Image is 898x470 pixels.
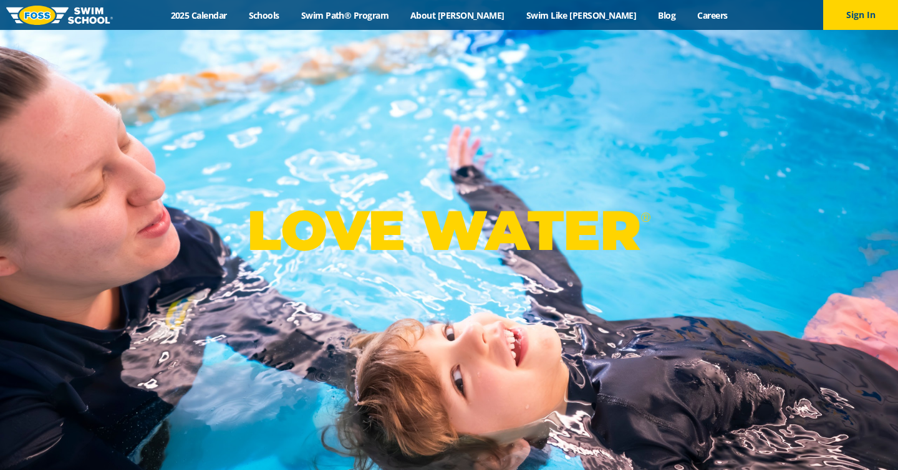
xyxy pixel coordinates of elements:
a: Swim Path® Program [290,9,399,21]
a: Schools [238,9,290,21]
p: LOVE WATER [247,197,650,264]
a: 2025 Calendar [160,9,238,21]
a: Blog [647,9,687,21]
img: FOSS Swim School Logo [6,6,113,25]
a: About [PERSON_NAME] [400,9,516,21]
a: Swim Like [PERSON_NAME] [515,9,647,21]
a: Careers [687,9,738,21]
sup: ® [640,209,650,225]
